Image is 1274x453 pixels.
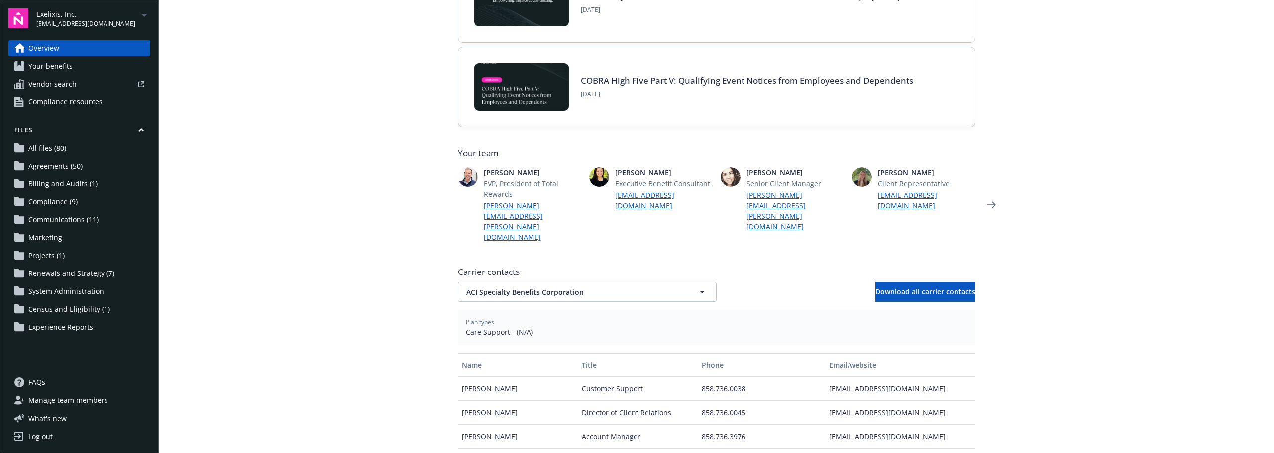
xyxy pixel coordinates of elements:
[825,353,975,377] button: Email/website
[578,425,698,449] div: Account Manager
[582,360,694,370] div: Title
[138,9,150,21] a: arrowDropDown
[8,176,150,192] a: Billing and Audits (1)
[8,301,150,317] a: Census and Eligibility (1)
[28,76,77,92] span: Vendor search
[8,40,150,56] a: Overview
[36,19,135,28] span: [EMAIL_ADDRESS][DOMAIN_NAME]
[28,429,53,445] div: Log out
[581,5,933,14] span: [DATE]
[28,230,62,246] span: Marketing
[28,319,93,335] span: Experience Reports
[615,167,713,178] span: [PERSON_NAME]
[8,76,150,92] a: Vendor search
[466,287,673,297] span: ACI Specialty Benefits Corporation
[8,374,150,390] a: FAQs
[8,248,150,264] a: Projects (1)
[28,94,103,110] span: Compliance resources
[28,248,65,264] span: Projects (1)
[8,413,83,424] button: What's new
[615,179,713,189] span: Executive Benefit Consultant
[484,167,581,178] span: [PERSON_NAME]
[702,360,821,370] div: Phone
[578,353,698,377] button: Title
[878,190,975,211] a: [EMAIL_ADDRESS][DOMAIN_NAME]
[746,167,844,178] span: [PERSON_NAME]
[698,401,825,425] div: 858.736.0045
[28,176,98,192] span: Billing and Audits (1)
[878,167,975,178] span: [PERSON_NAME]
[28,374,45,390] span: FAQs
[825,377,975,401] div: [EMAIL_ADDRESS][DOMAIN_NAME]
[698,425,825,449] div: 858.736.3976
[458,401,578,425] div: [PERSON_NAME]
[28,413,67,424] span: What ' s new
[28,212,99,228] span: Communications (11)
[8,126,150,138] button: Files
[8,58,150,74] a: Your benefits
[875,287,975,296] span: Download all carrier contacts
[698,353,825,377] button: Phone
[458,425,578,449] div: [PERSON_NAME]
[28,392,108,408] span: Manage team members
[458,266,975,278] span: Carrier contacts
[589,167,609,187] img: photo
[581,90,913,99] span: [DATE]
[458,353,578,377] button: Name
[8,194,150,210] a: Compliance (9)
[28,40,59,56] span: Overview
[8,319,150,335] a: Experience Reports
[28,301,110,317] span: Census and Eligibility (1)
[8,283,150,299] a: System Administration
[578,401,698,425] div: Director of Client Relations
[458,147,975,159] span: Your team
[852,167,872,187] img: photo
[36,9,135,19] span: Exelixis, Inc.
[458,282,717,302] button: ACI Specialty Benefits Corporation
[28,58,73,74] span: Your benefits
[746,190,844,232] a: [PERSON_NAME][EMAIL_ADDRESS][PERSON_NAME][DOMAIN_NAME]
[581,75,913,86] a: COBRA High Five Part V: Qualifying Event Notices from Employees and Dependents
[484,179,581,199] span: EVP, President of Total Rewards
[8,158,150,174] a: Agreements (50)
[458,377,578,401] div: [PERSON_NAME]
[8,8,28,28] img: navigator-logo.svg
[466,327,967,337] span: Care Support - (N/A)
[28,194,78,210] span: Compliance (9)
[578,377,698,401] div: Customer Support
[474,63,569,111] img: BLOG-Card Image - Compliance - COBRA High Five Pt 5 - 09-11-25.jpg
[698,377,825,401] div: 858.736.0038
[8,230,150,246] a: Marketing
[825,401,975,425] div: [EMAIL_ADDRESS][DOMAIN_NAME]
[28,266,114,281] span: Renewals and Strategy (7)
[721,167,741,187] img: photo
[28,140,66,156] span: All files (80)
[878,179,975,189] span: Client Representative
[746,179,844,189] span: Senior Client Manager
[829,360,971,370] div: Email/website
[8,212,150,228] a: Communications (11)
[28,283,104,299] span: System Administration
[8,140,150,156] a: All files (80)
[28,158,83,174] span: Agreements (50)
[8,392,150,408] a: Manage team members
[462,360,574,370] div: Name
[8,266,150,281] a: Renewals and Strategy (7)
[615,190,713,211] a: [EMAIL_ADDRESS][DOMAIN_NAME]
[983,197,999,213] a: Next
[484,200,581,242] a: [PERSON_NAME][EMAIL_ADDRESS][PERSON_NAME][DOMAIN_NAME]
[825,425,975,449] div: [EMAIL_ADDRESS][DOMAIN_NAME]
[36,8,150,28] button: Exelixis, Inc.[EMAIL_ADDRESS][DOMAIN_NAME]arrowDropDown
[8,94,150,110] a: Compliance resources
[458,167,478,187] img: photo
[875,282,975,302] button: Download all carrier contacts
[466,318,967,327] span: Plan types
